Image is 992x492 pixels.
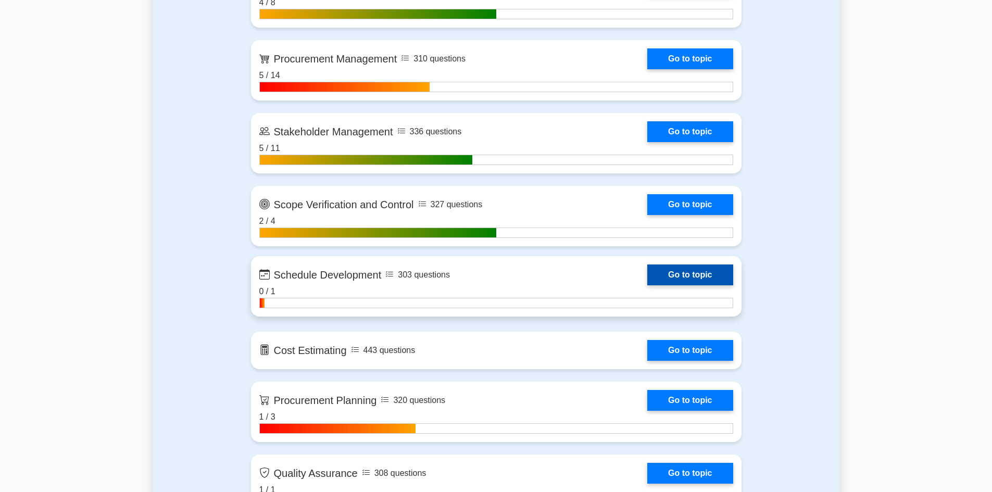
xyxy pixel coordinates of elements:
[647,340,733,361] a: Go to topic
[647,48,733,69] a: Go to topic
[647,194,733,215] a: Go to topic
[647,264,733,285] a: Go to topic
[647,463,733,484] a: Go to topic
[647,121,733,142] a: Go to topic
[647,390,733,411] a: Go to topic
